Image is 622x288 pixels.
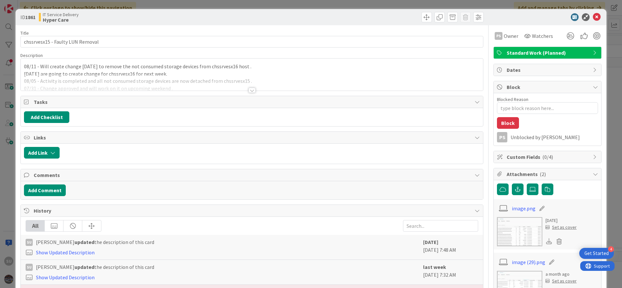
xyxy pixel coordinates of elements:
[608,246,614,252] div: 4
[20,36,483,48] input: type card name here...
[497,96,528,102] label: Blocked Reason
[584,250,609,257] div: Get Started
[36,274,95,281] a: Show Updated Description
[36,238,154,246] span: [PERSON_NAME] the description of this card
[512,258,545,266] a: image (29).png
[24,111,69,123] button: Add Checklist
[423,264,446,270] b: last week
[20,13,36,21] span: ID
[36,249,95,256] a: Show Updated Description
[75,239,94,245] b: updated
[34,98,471,106] span: Tasks
[540,171,546,177] span: ( 2 )
[497,117,519,129] button: Block
[423,263,478,281] div: [DATE] 7:32 AM
[43,12,79,17] span: IT Service Delivery
[512,205,536,212] a: image.png
[403,220,478,232] input: Search...
[495,32,502,40] div: PS
[546,217,577,224] div: [DATE]
[24,63,480,70] p: 08/11 - Will create change [DATE] to remove the not consumed storage devices from chssrvesx16 host .
[34,171,471,179] span: Comments
[507,170,590,178] span: Attachments
[34,134,471,141] span: Links
[20,30,29,36] label: Title
[24,70,480,78] p: [DATE] are going to create change for chssrvesx16 for next week.
[26,239,33,246] div: SU
[507,83,590,91] span: Block
[423,238,478,256] div: [DATE] 7:48 AM
[507,49,590,57] span: Standard Work (Planned)
[507,66,590,74] span: Dates
[546,237,553,246] div: Download
[546,278,577,284] div: Set as cover
[546,224,577,231] div: Set as cover
[26,220,45,231] div: All
[507,153,590,161] span: Custom Fields
[542,154,553,160] span: ( 0/4 )
[24,184,66,196] button: Add Comment
[36,263,154,271] span: [PERSON_NAME] the description of this card
[579,248,614,259] div: Open Get Started checklist, remaining modules: 4
[24,147,60,159] button: Add Link
[26,264,33,271] div: SU
[14,1,29,9] span: Support
[34,207,471,215] span: History
[43,17,79,22] b: Hyper Care
[20,52,43,58] span: Description
[546,271,577,278] div: a month ago
[75,264,94,270] b: updated
[497,132,507,142] div: PS
[504,32,518,40] span: Owner
[532,32,553,40] span: Watchers
[423,239,438,245] b: [DATE]
[511,134,598,140] div: Unblocked by [PERSON_NAME]
[25,14,36,20] b: 1861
